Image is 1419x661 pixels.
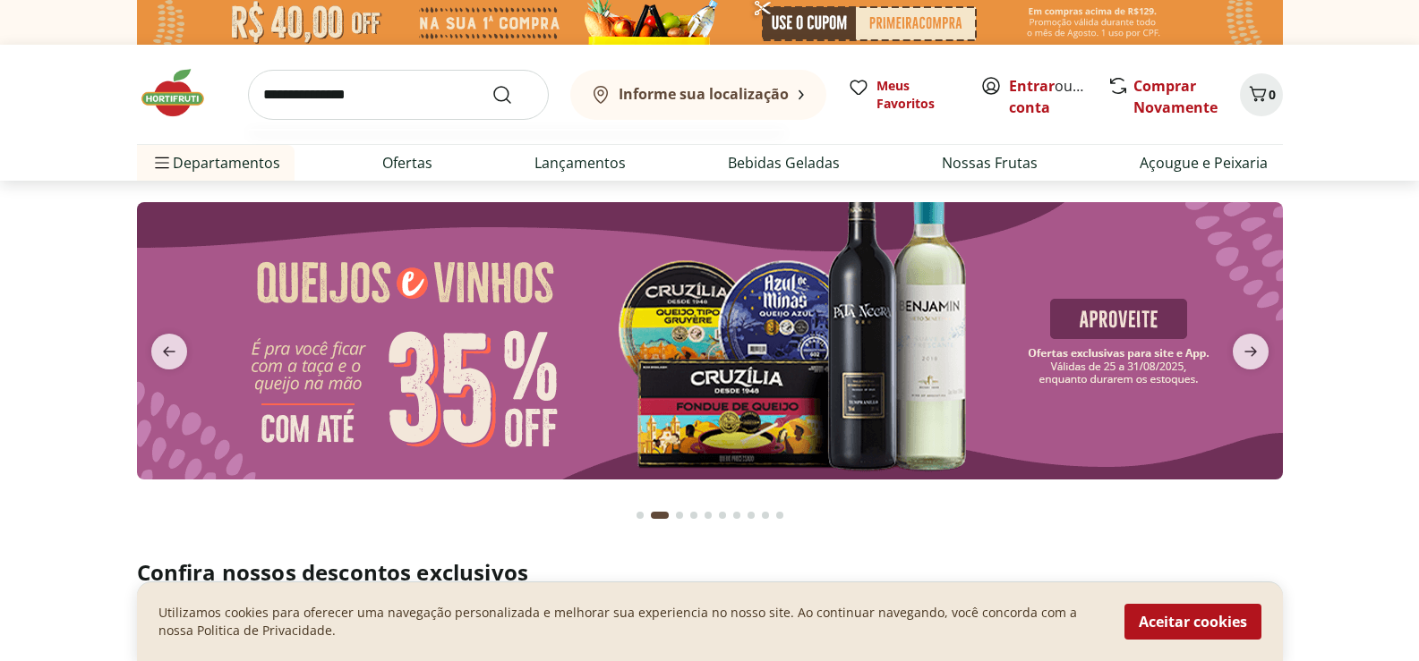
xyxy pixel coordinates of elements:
[848,77,959,113] a: Meus Favoritos
[876,77,959,113] span: Meus Favoritos
[492,84,534,106] button: Submit Search
[570,70,826,120] button: Informe sua localização
[137,558,1283,587] h2: Confira nossos descontos exclusivos
[1240,73,1283,116] button: Carrinho
[672,494,687,537] button: Go to page 3 from fs-carousel
[1124,604,1261,640] button: Aceitar cookies
[534,152,626,174] a: Lançamentos
[730,494,744,537] button: Go to page 7 from fs-carousel
[382,152,432,174] a: Ofertas
[619,84,789,104] b: Informe sua localização
[151,141,280,184] span: Departamentos
[1009,75,1089,118] span: ou
[151,141,173,184] button: Menu
[1009,76,1107,117] a: Criar conta
[701,494,715,537] button: Go to page 5 from fs-carousel
[137,66,227,120] img: Hortifruti
[1133,76,1218,117] a: Comprar Novamente
[137,202,1283,479] img: queijos e vinhos
[137,334,201,369] button: previous
[633,494,647,537] button: Go to page 1 from fs-carousel
[758,494,773,537] button: Go to page 9 from fs-carousel
[942,152,1038,174] a: Nossas Frutas
[158,604,1103,640] p: Utilizamos cookies para oferecer uma navegação personalizada e melhorar sua experiencia no nosso ...
[1009,76,1055,96] a: Entrar
[1218,334,1283,369] button: next
[773,494,787,537] button: Go to page 10 from fs-carousel
[728,152,840,174] a: Bebidas Geladas
[744,494,758,537] button: Go to page 8 from fs-carousel
[248,70,549,120] input: search
[715,494,730,537] button: Go to page 6 from fs-carousel
[1140,152,1268,174] a: Açougue e Peixaria
[687,494,701,537] button: Go to page 4 from fs-carousel
[1269,86,1276,103] span: 0
[647,494,672,537] button: Current page from fs-carousel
